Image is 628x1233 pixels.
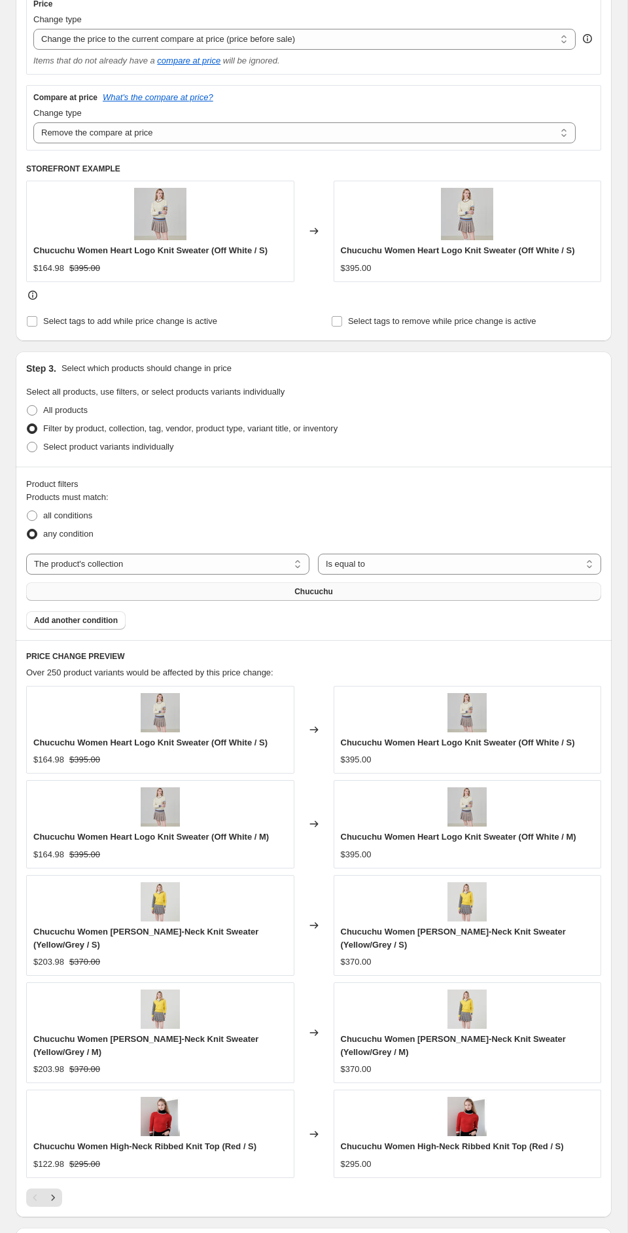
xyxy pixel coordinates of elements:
img: Chucuchu-2023FW-Women_s-Heart-Logo-Knit-Sweater_Thumb2_80x.jpg [447,787,487,827]
div: $295.00 [341,1158,372,1171]
div: $164.98 [33,753,64,766]
span: Chucuchu Women Heart Logo Knit Sweater (Off White / S) [341,738,575,747]
strike: $395.00 [69,753,100,766]
button: What's the compare at price? [103,92,213,102]
p: Select which products should change in price [61,362,232,375]
button: Chucuchu [26,582,601,601]
h6: PRICE CHANGE PREVIEW [26,651,601,662]
span: Select all products, use filters, or select products variants individually [26,387,285,397]
span: Add another condition [34,615,118,626]
strike: $370.00 [69,1063,100,1076]
img: Chucuchu-2023FW-Women_s-Ellie-V-Neck-Knit-Sweater_Thumb1_80x.jpg [447,882,487,921]
div: Product filters [26,478,601,491]
img: Chucuchu-2023FW-Women_s-High-Neck-Ribbed-Knit-Top_Thumb1_80x.jpg [447,1097,487,1136]
div: $395.00 [341,262,372,275]
strike: $295.00 [69,1158,100,1171]
span: Select tags to add while price change is active [43,316,217,326]
span: Chucuchu Women Heart Logo Knit Sweater (Off White / S) [33,738,268,747]
img: Chucuchu-2023FW-Women_s-Ellie-V-Neck-Knit-Sweater_Thumb1_80x.jpg [447,990,487,1029]
span: Chucuchu Women Heart Logo Knit Sweater (Off White / M) [341,832,576,842]
h2: Step 3. [26,362,56,375]
span: Chucuchu Women High-Neck Ribbed Knit Top (Red / S) [341,1141,564,1151]
img: Chucuchu-2023FW-Women_s-Heart-Logo-Knit-Sweater_Thumb2_80x.jpg [134,188,186,240]
h6: STOREFRONT EXAMPLE [26,164,601,174]
span: Chucuchu Women [PERSON_NAME]-Neck Knit Sweater (Yellow/Grey / S) [33,927,258,950]
div: $395.00 [341,753,372,766]
button: Add another condition [26,611,126,630]
span: Filter by product, collection, tag, vendor, product type, variant title, or inventory [43,423,338,433]
span: Chucuchu Women Heart Logo Knit Sweater (Off White / S) [33,245,268,255]
span: Chucuchu Women [PERSON_NAME]-Neck Knit Sweater (Yellow/Grey / S) [341,927,566,950]
span: Chucuchu Women High-Neck Ribbed Knit Top (Red / S) [33,1141,256,1151]
img: Chucuchu-2023FW-Women_s-High-Neck-Ribbed-Knit-Top_Thumb1_80x.jpg [141,1097,180,1136]
img: Chucuchu-2023FW-Women_s-Heart-Logo-Knit-Sweater_Thumb2_80x.jpg [447,693,487,732]
img: Chucuchu-2023FW-Women_s-Heart-Logo-Knit-Sweater_Thumb2_80x.jpg [441,188,493,240]
div: help [581,32,594,45]
div: $164.98 [33,848,64,861]
div: $395.00 [341,848,372,861]
span: Select product variants individually [43,442,173,452]
div: $370.00 [341,956,372,969]
strike: $395.00 [69,848,100,861]
h3: Compare at price [33,92,97,103]
button: compare at price [157,56,220,65]
span: Select tags to remove while price change is active [348,316,536,326]
div: $164.98 [33,262,64,275]
span: any condition [43,529,94,539]
strike: $395.00 [69,262,100,275]
div: $203.98 [33,956,64,969]
img: Chucuchu-2023FW-Women_s-Heart-Logo-Knit-Sweater_Thumb2_80x.jpg [141,787,180,827]
button: Next [44,1188,62,1207]
i: Items that do not already have a [33,56,155,65]
span: Chucuchu Women [PERSON_NAME]-Neck Knit Sweater (Yellow/Grey / M) [341,1034,566,1057]
div: $203.98 [33,1063,64,1076]
span: Chucuchu Women [PERSON_NAME]-Neck Knit Sweater (Yellow/Grey / M) [33,1034,258,1057]
span: All products [43,405,88,415]
img: Chucuchu-2023FW-Women_s-Heart-Logo-Knit-Sweater_Thumb2_80x.jpg [141,693,180,732]
span: Change type [33,108,82,118]
span: Chucuchu [294,586,333,597]
span: Change type [33,14,82,24]
span: Over 250 product variants would be affected by this price change: [26,668,273,677]
div: $122.98 [33,1158,64,1171]
span: Chucuchu Women Heart Logo Knit Sweater (Off White / S) [341,245,575,255]
nav: Pagination [26,1188,62,1207]
span: all conditions [43,510,92,520]
i: will be ignored. [223,56,280,65]
img: Chucuchu-2023FW-Women_s-Ellie-V-Neck-Knit-Sweater_Thumb1_80x.jpg [141,882,180,921]
img: Chucuchu-2023FW-Women_s-Ellie-V-Neck-Knit-Sweater_Thumb1_80x.jpg [141,990,180,1029]
span: Chucuchu Women Heart Logo Knit Sweater (Off White / M) [33,832,269,842]
div: $370.00 [341,1063,372,1076]
strike: $370.00 [69,956,100,969]
span: Products must match: [26,492,109,502]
